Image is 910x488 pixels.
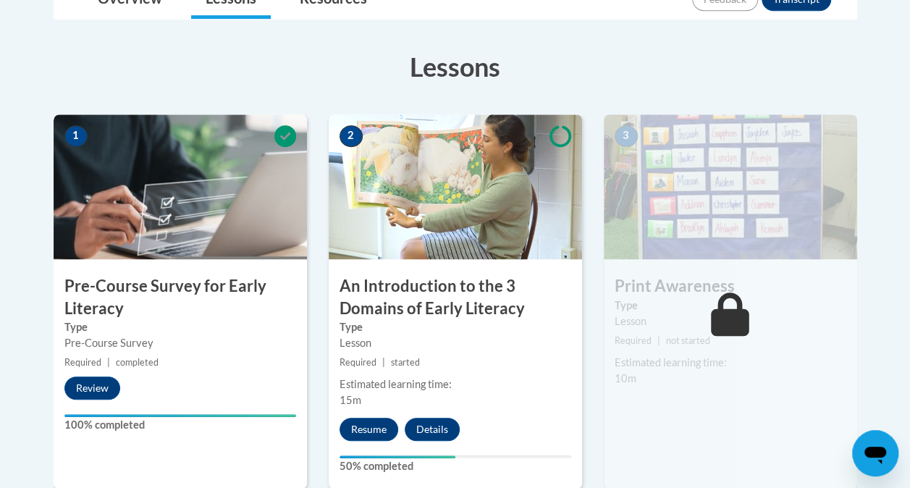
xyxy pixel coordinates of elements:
[615,355,846,371] div: Estimated learning time:
[107,357,110,368] span: |
[329,114,582,259] img: Course Image
[54,49,857,85] h3: Lessons
[340,458,571,474] label: 50% completed
[340,376,571,392] div: Estimated learning time:
[116,357,159,368] span: completed
[54,114,307,259] img: Course Image
[615,372,636,384] span: 10m
[615,314,846,329] div: Lesson
[405,418,460,441] button: Details
[615,125,638,147] span: 3
[54,275,307,320] h3: Pre-Course Survey for Early Literacy
[657,335,660,346] span: |
[852,430,898,476] iframe: Button to launch messaging window
[391,357,420,368] span: started
[340,335,571,351] div: Lesson
[340,357,376,368] span: Required
[64,319,296,335] label: Type
[340,418,398,441] button: Resume
[382,357,385,368] span: |
[615,335,652,346] span: Required
[604,275,857,298] h3: Print Awareness
[64,414,296,417] div: Your progress
[666,335,710,346] span: not started
[340,455,455,458] div: Your progress
[64,357,101,368] span: Required
[340,319,571,335] label: Type
[64,125,88,147] span: 1
[615,298,846,314] label: Type
[64,335,296,351] div: Pre-Course Survey
[604,114,857,259] img: Course Image
[64,417,296,433] label: 100% completed
[340,125,363,147] span: 2
[329,275,582,320] h3: An Introduction to the 3 Domains of Early Literacy
[340,394,361,406] span: 15m
[64,376,120,400] button: Review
